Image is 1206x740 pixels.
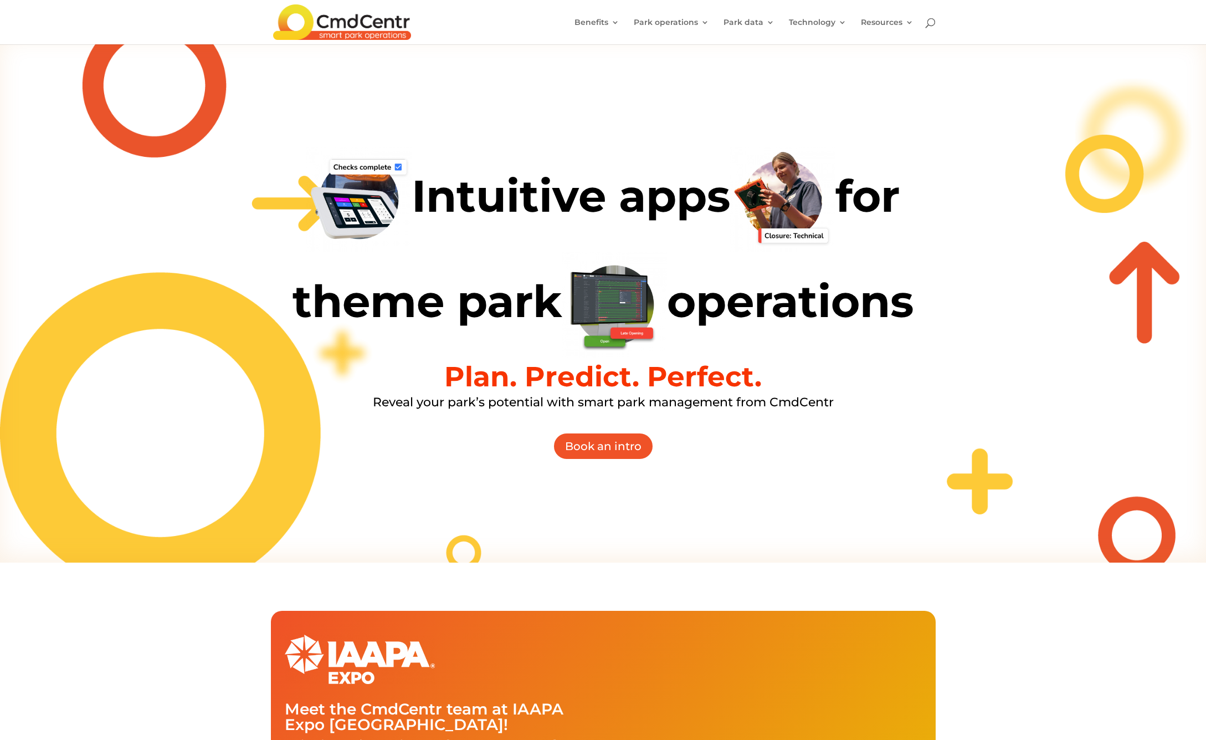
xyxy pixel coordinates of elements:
a: Park data [723,18,774,44]
img: CmdCentr [273,4,411,40]
a: Book an intro [553,432,654,460]
a: Benefits [574,18,619,44]
a: Resources [861,18,914,44]
a: Park operations [634,18,709,44]
b: Plan. Predict. Perfect. [444,360,762,394]
img: IAAPA_EXPO_LOGO_single_color [285,635,435,684]
h1: Intuitive apps for theme park operations [271,147,936,363]
h2: Meet the CmdCentr team at IAAPA Expo [GEOGRAPHIC_DATA]! [285,701,586,738]
h3: Reveal your park’s potential with smart park management from CmdCentr [271,396,936,414]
